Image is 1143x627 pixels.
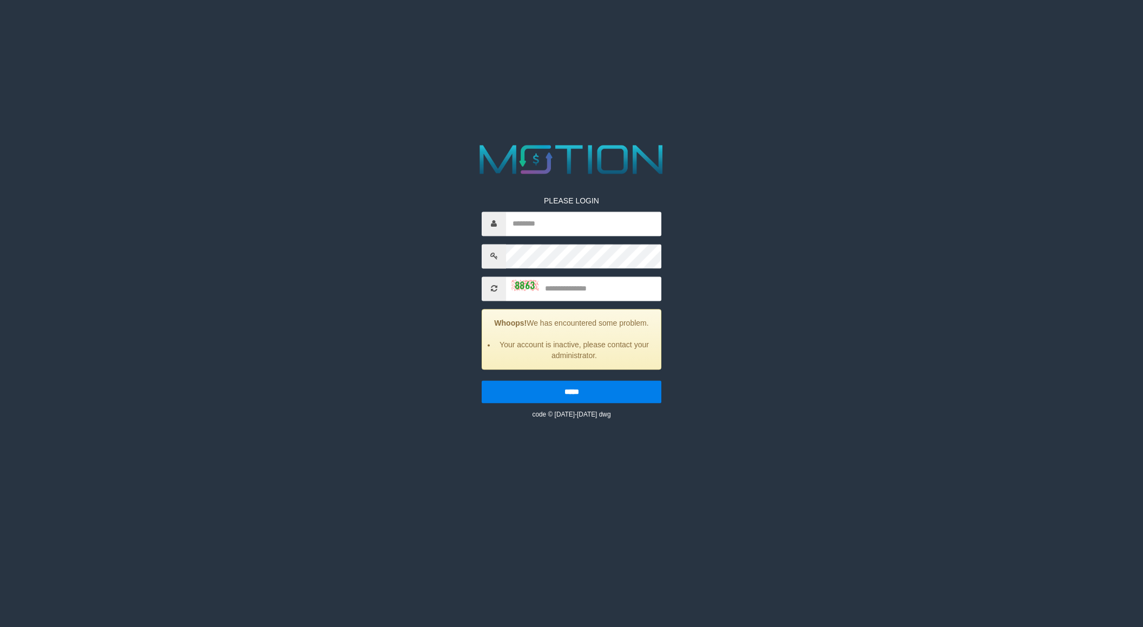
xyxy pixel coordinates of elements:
img: captcha [511,280,538,291]
div: We has encountered some problem. [482,309,661,369]
strong: Whoops! [494,319,527,327]
p: PLEASE LOGIN [482,195,661,206]
img: MOTION_logo.png [471,140,672,179]
small: code © [DATE]-[DATE] dwg [532,411,610,418]
li: Your account is inactive, please contact your administrator. [496,339,653,361]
